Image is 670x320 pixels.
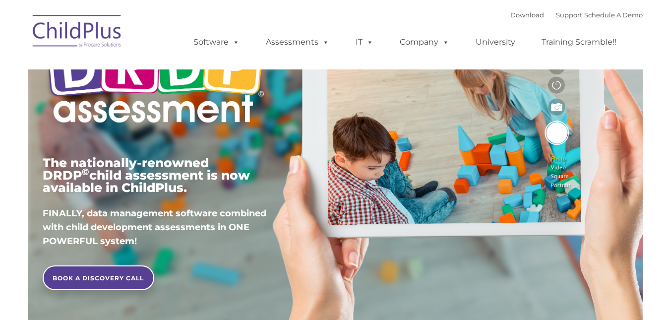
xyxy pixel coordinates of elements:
a: Download [510,11,544,19]
a: Company [390,32,459,52]
span: The nationally-renowned DRDP child assessment is now available in ChildPlus. [43,155,250,195]
span: FINALLY, data management software combined with child development assessments in ONE POWERFUL sys... [43,208,266,247]
a: IT [346,32,383,52]
font: | [510,11,643,19]
a: Assessments [256,32,339,52]
a: Support [556,11,582,19]
img: ChildPlus by Procare Solutions [28,8,127,58]
a: BOOK A DISCOVERY CALL [43,265,154,290]
a: Software [183,32,249,52]
sup: © [82,166,89,178]
img: Copyright - DRDP Logo Light [43,2,268,139]
a: Schedule A Demo [584,11,643,19]
a: University [466,32,525,52]
a: Training Scramble!! [532,32,626,52]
